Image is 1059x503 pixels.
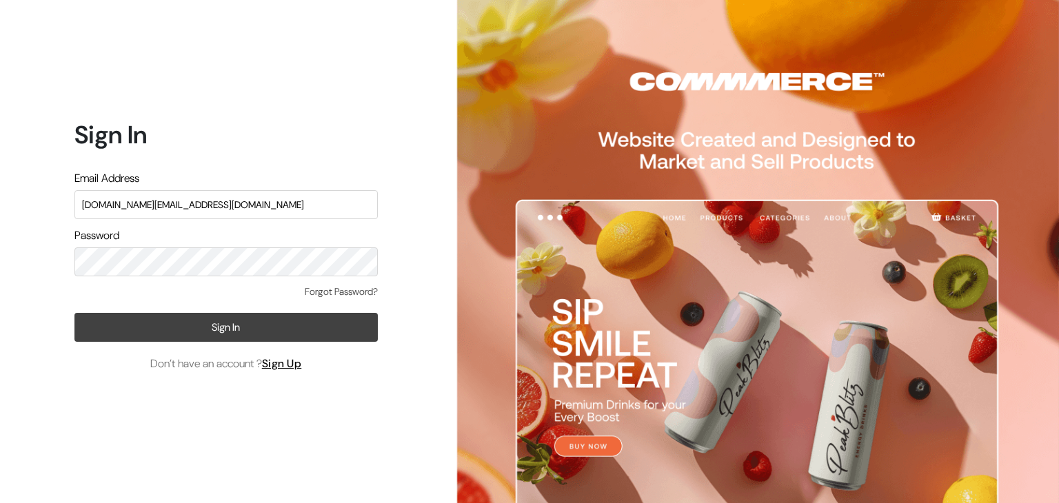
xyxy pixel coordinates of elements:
[74,120,378,150] h1: Sign In
[74,227,119,244] label: Password
[74,313,378,342] button: Sign In
[150,356,302,372] span: Don’t have an account ?
[262,356,302,371] a: Sign Up
[305,285,378,299] a: Forgot Password?
[74,170,139,187] label: Email Address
